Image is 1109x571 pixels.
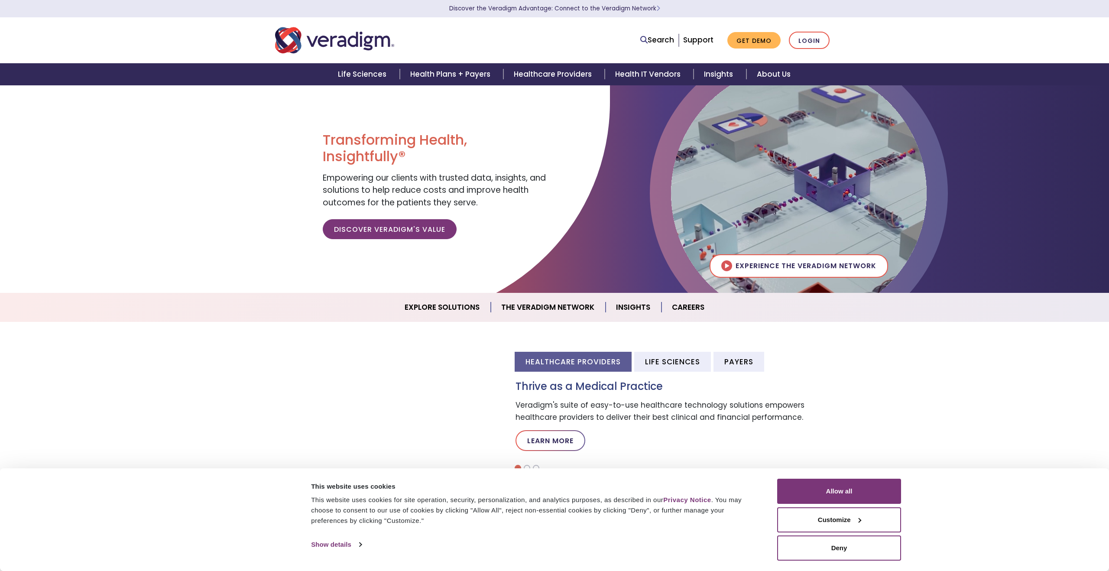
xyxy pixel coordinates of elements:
li: Payers [713,352,764,371]
a: Life Sciences [328,63,399,85]
span: Learn More [656,4,660,13]
a: Login [789,32,830,49]
a: Explore Solutions [394,296,491,318]
button: Customize [777,507,901,532]
img: Veradigm logo [275,26,394,55]
div: This website uses cookies for site operation, security, personalization, and analytics purposes, ... [311,495,758,526]
a: Show details [311,538,361,551]
a: Support [683,35,713,45]
li: Healthcare Providers [515,352,632,371]
a: Learn More [516,430,585,451]
a: Healthcare Providers [503,63,605,85]
a: Search [640,34,674,46]
a: Discover the Veradigm Advantage: Connect to the Veradigm NetworkLearn More [449,4,660,13]
a: Health IT Vendors [605,63,694,85]
a: Privacy Notice [663,496,711,503]
a: The Veradigm Network [491,296,606,318]
a: Health Plans + Payers [400,63,503,85]
a: Careers [662,296,715,318]
a: Get Demo [727,32,781,49]
button: Allow all [777,479,901,504]
a: Insights [606,296,662,318]
h3: Thrive as a Medical Practice [516,380,834,393]
p: Veradigm's suite of easy-to-use healthcare technology solutions empowers healthcare providers to ... [516,399,834,423]
a: Discover Veradigm's Value [323,219,457,239]
a: Insights [694,63,746,85]
button: Deny [777,535,901,561]
a: About Us [746,63,801,85]
li: Life Sciences [634,352,711,371]
span: Empowering our clients with trusted data, insights, and solutions to help reduce costs and improv... [323,172,546,208]
h1: Transforming Health, Insightfully® [323,132,548,165]
div: This website uses cookies [311,481,758,492]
